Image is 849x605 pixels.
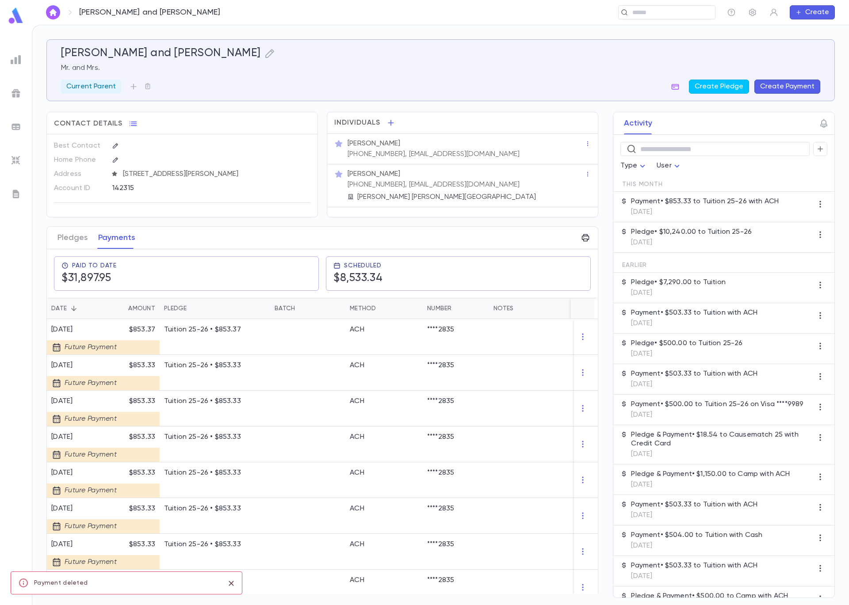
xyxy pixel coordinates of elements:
[47,555,122,569] div: Future Payment
[11,122,21,132] img: batches_grey.339ca447c9d9533ef1741baa751efc33.svg
[631,208,779,217] p: [DATE]
[66,82,116,91] p: Current Parent
[631,430,813,448] p: Pledge & Payment • $18.54 to Causematch 25 with Credit Card
[72,262,117,269] span: Paid To Date
[67,301,81,316] button: Sort
[11,189,21,199] img: letters_grey.7941b92b52307dd3b8a917253454ce1c.svg
[54,181,105,195] p: Account ID
[111,504,155,513] p: $853.33
[54,153,105,167] p: Home Phone
[11,88,21,99] img: campaigns_grey.99e729a5f7ee94e3726e6486bddda8f1.svg
[631,228,752,236] p: Pledge • $10,240.00 to Tuition 25-26
[631,308,757,317] p: Payment • $503.33 to Tuition with ACH
[47,448,122,462] div: Future Payment
[631,411,803,419] p: [DATE]
[79,8,221,17] p: [PERSON_NAME] and [PERSON_NAME]
[61,272,111,285] h5: $31,897.95
[348,150,520,159] p: [PHONE_NUMBER], [EMAIL_ADDRESS][DOMAIN_NAME]
[631,289,726,297] p: [DATE]
[164,361,266,370] p: Tuition 25-26 • $853.33
[631,592,788,601] p: Pledge & Payment • $500.00 to Camp with ACH
[350,397,364,406] div: ACH
[350,504,364,513] div: ACH
[622,181,662,188] span: This Month
[350,576,364,585] div: ACH
[164,468,266,477] p: Tuition 25-26 • $853.33
[631,480,790,489] p: [DATE]
[119,170,311,179] span: [STREET_ADDRESS][PERSON_NAME]
[631,450,813,459] p: [DATE]
[47,483,122,498] div: Future Payment
[344,262,382,269] span: Scheduled
[631,541,762,550] p: [DATE]
[61,64,820,72] p: Mr. and Mrs.
[160,298,270,319] div: Pledge
[51,468,118,477] div: [DATE]
[54,167,105,181] p: Address
[112,181,267,194] div: 142315
[334,118,380,127] span: Individuals
[631,197,779,206] p: Payment • $853.33 to Tuition 25-26 with ACH
[111,468,155,477] p: $853.33
[657,162,672,169] span: User
[357,193,536,202] p: [PERSON_NAME] [PERSON_NAME][GEOGRAPHIC_DATA]
[111,361,155,370] p: $853.33
[164,540,266,549] p: Tuition 25-26 • $853.33
[350,298,376,319] div: Method
[164,433,266,441] p: Tuition 25-26 • $853.33
[164,504,266,513] p: Tuition 25-26 • $853.33
[348,180,520,189] p: [PHONE_NUMBER], [EMAIL_ADDRESS][DOMAIN_NAME]
[61,47,261,60] h5: [PERSON_NAME] and [PERSON_NAME]
[128,298,155,319] div: Amount
[631,238,752,247] p: [DATE]
[57,227,88,249] button: Pledges
[423,298,489,319] div: Number
[333,272,383,285] h5: $8,533.34
[34,575,88,591] div: Payment deleted
[107,298,160,319] div: Amount
[620,162,637,169] span: Type
[11,155,21,166] img: imports_grey.530a8a0e642e233f2baf0ef88e8c9fcb.svg
[350,468,364,477] div: ACH
[345,298,423,319] div: Method
[61,80,121,94] div: Current Parent
[48,9,58,16] img: home_white.a664292cf8c1dea59945f0da9f25487c.svg
[631,561,757,570] p: Payment • $503.33 to Tuition with ACH
[631,572,757,581] p: [DATE]
[631,470,790,479] p: Pledge & Payment • $1,150.00 to Camp with ACH
[164,325,266,334] p: Tuition 25-26 • $853.37
[51,325,118,334] div: [DATE]
[47,298,107,319] div: Date
[111,433,155,441] p: $853.33
[164,397,266,406] p: Tuition 25-26 • $853.33
[111,325,155,334] p: $853.37
[111,540,155,549] p: $853.33
[754,80,820,94] button: Create Payment
[631,380,757,389] p: [DATE]
[47,519,122,533] div: Future Payment
[689,80,749,94] button: Create Pledge
[631,339,742,348] p: Pledge • $500.00 to Tuition 25-26
[493,298,513,319] div: Notes
[620,157,648,175] div: Type
[51,540,118,549] div: [DATE]
[350,361,364,370] div: ACH
[631,511,757,520] p: [DATE]
[631,531,762,540] p: Payment • $504.00 to Tuition with Cash
[622,262,647,269] span: Earlier
[111,397,155,406] p: $853.33
[631,369,757,378] p: Payment • $503.33 to Tuition with ACH
[54,139,105,153] p: Best Contact
[51,397,118,406] div: [DATE]
[98,227,135,249] button: Payments
[47,376,122,390] div: Future Payment
[350,540,364,549] div: ACH
[631,319,757,328] p: [DATE]
[657,157,682,175] div: User
[350,325,364,334] div: ACH
[790,5,835,19] button: Create
[350,433,364,441] div: ACH
[631,400,803,409] p: Payment • $500.00 to Tuition 25-26 on Visa ****9989
[631,350,742,358] p: [DATE]
[224,576,238,590] button: close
